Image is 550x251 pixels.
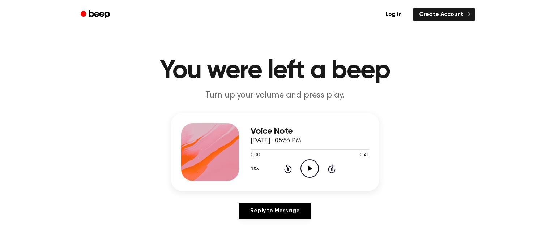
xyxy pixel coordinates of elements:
h3: Voice Note [251,126,369,136]
a: Beep [76,8,116,22]
a: Reply to Message [239,203,311,219]
h1: You were left a beep [90,58,460,84]
a: Create Account [413,8,475,21]
span: 0:41 [359,152,369,159]
button: 1.0x [251,163,261,175]
span: [DATE] · 05:56 PM [251,138,301,144]
a: Log in [378,6,409,23]
span: 0:00 [251,152,260,159]
p: Turn up your volume and press play. [136,90,414,101]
